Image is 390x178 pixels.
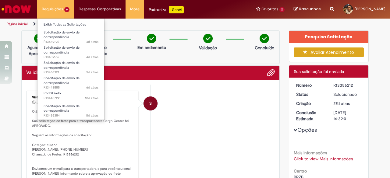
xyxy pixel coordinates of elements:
[24,44,54,57] p: Aguardando Aprovação
[37,75,105,88] a: Aberto R13448555 : Solicitação de envio de correspondência
[37,103,105,116] a: Aberto R13435354 : Solicitação de envio de correspondência
[147,34,156,43] img: check-circle-green.png
[289,31,369,43] div: Pesquisa Satisfação
[85,96,98,100] span: 10d atrás
[86,55,98,59] span: 4d atrás
[86,113,98,118] span: 11d atrás
[26,70,90,75] h2: Validação de Fretes Urgentes Histórico de tíquete
[333,91,362,97] div: Solucionado
[44,30,80,40] span: Solicitação de envio de correspondência
[44,70,98,75] span: R13456321
[169,6,184,13] p: +GenAi
[44,45,80,55] span: Solicitação de envio de correspondência
[44,61,80,70] span: Solicitação de envio de correspondência
[37,101,48,105] span: 27d atrás
[292,82,329,88] dt: Número
[44,113,98,118] span: R13435354
[44,76,80,85] span: Solicitação de envio de correspondência
[44,104,80,113] span: Solicitação de envio de correspondência
[44,55,98,60] span: R13459166
[355,6,385,12] span: [PERSON_NAME]
[279,7,285,12] span: 2
[37,21,105,28] a: Exibir Todas as Solicitações
[86,85,98,90] span: 6d atrás
[44,85,98,90] span: R13448555
[34,34,44,43] img: check-circle-green.png
[130,6,140,12] span: More
[86,70,98,75] time: 28/08/2025 09:45:12
[203,34,213,43] img: check-circle-green.png
[86,70,98,75] span: 5d atrás
[144,96,158,110] div: System
[292,110,329,122] dt: Conclusão Estimada
[37,44,105,58] a: Aberto R13459166 : Solicitação de envio de correspondência
[333,101,350,106] span: 27d atrás
[149,6,184,13] div: Padroniza
[42,6,63,12] span: Requisições
[255,45,274,51] p: Concluído
[44,40,98,44] span: R13459190
[44,91,61,96] span: Imobilizado
[294,6,321,12] a: Rascunhos
[294,47,364,57] button: Avaliar Atendimento
[199,45,217,51] p: Validação
[1,3,32,15] img: ServiceNow
[294,69,344,74] span: Sua solicitação foi enviada
[37,29,105,42] a: Aberto R13459190 : Solicitação de envio de correspondência
[37,101,48,105] time: 05/08/2025 15:32:02
[5,19,255,30] ul: Trilhas de página
[32,96,133,99] div: Sistema
[64,7,69,12] span: 6
[86,113,98,118] time: 21/08/2025 10:30:58
[86,40,98,44] span: 4d atrás
[294,168,307,174] b: Centro
[292,100,329,106] dt: Criação
[86,85,98,90] time: 26/08/2025 14:12:15
[267,69,275,77] button: Adicionar anexos
[79,6,121,12] span: Despesas Corporativas
[7,22,28,26] a: Página inicial
[37,60,105,73] a: Aberto R13456321 : Solicitação de envio de correspondência
[333,101,350,106] time: 05/08/2025 15:31:57
[294,150,327,155] b: Mais Informações
[260,34,269,43] img: check-circle-green.png
[292,91,329,97] dt: Status
[86,40,98,44] time: 28/08/2025 16:32:54
[333,82,362,88] div: R13356212
[37,90,105,101] a: Aberto R13440722 : Imobilizado
[333,100,362,106] div: 05/08/2025 15:31:57
[261,6,278,12] span: Favoritos
[333,110,362,122] div: [DATE] 16:32:01
[44,96,98,101] span: R13440722
[85,96,98,100] time: 22/08/2025 16:13:17
[137,44,166,51] p: Em andamento
[37,18,105,120] ul: Requisições
[299,6,321,12] span: Rascunhos
[294,156,353,162] a: Click to view Mais Informações
[149,96,152,111] span: S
